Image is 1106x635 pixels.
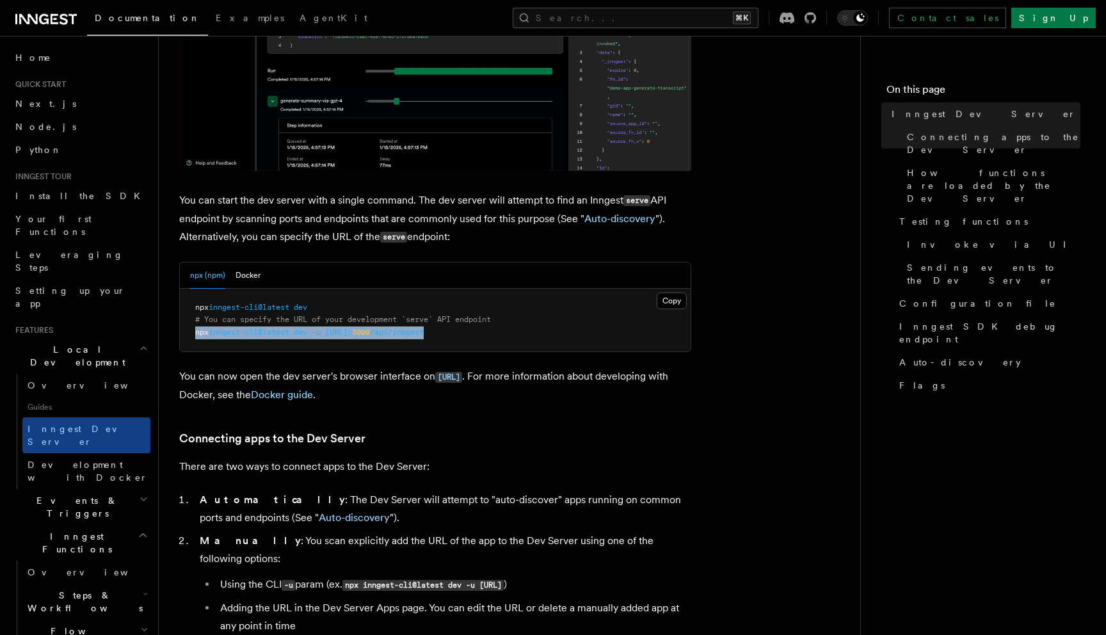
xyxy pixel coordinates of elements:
h4: On this page [886,82,1080,102]
span: Events & Triggers [10,494,140,520]
span: Flags [899,379,945,392]
span: Configuration file [899,297,1056,310]
span: Home [15,51,51,64]
a: Testing functions [894,210,1080,233]
span: Setting up your app [15,285,125,309]
span: Sending events to the Dev Server [907,261,1080,287]
a: Setting up your app [10,279,150,315]
a: Next.js [10,92,150,115]
a: Overview [22,561,150,584]
span: Overview [28,567,159,577]
span: Invoke via UI [907,238,1077,251]
a: Connecting apps to the Dev Server [902,125,1080,161]
span: Development with Docker [28,460,148,483]
span: [URL]: [325,328,352,337]
span: Inngest Dev Server [28,424,137,447]
a: Flags [894,374,1080,397]
span: 3000 [352,328,370,337]
li: Adding the URL in the Dev Server Apps page. You can edit the URL or delete a manually added app a... [216,599,691,635]
p: There are two ways to connect apps to the Dev Server: [179,458,691,476]
a: Inngest Dev Server [22,417,150,453]
span: Inngest Functions [10,530,138,556]
a: Python [10,138,150,161]
a: Invoke via UI [902,233,1080,256]
a: Docker guide [251,389,313,401]
span: Inngest SDK debug endpoint [899,320,1080,346]
span: Auto-discovery [899,356,1021,369]
kbd: ⌘K [733,12,751,24]
code: npx inngest-cli@latest dev -u [URL] [342,580,504,591]
a: AgentKit [292,4,375,35]
span: inngest-cli@latest [209,303,289,312]
a: Inngest SDK debug endpoint [894,315,1080,351]
span: # You can specify the URL of your development `serve` API endpoint [195,315,491,324]
button: Local Development [10,338,150,374]
a: [URL] [435,370,462,382]
p: You can now open the dev server's browser interface on . For more information about developing wi... [179,367,691,404]
button: Copy [657,293,687,309]
code: serve [623,195,650,206]
span: -u [312,328,321,337]
div: Local Development [10,374,150,489]
span: inngest-cli@latest [209,328,289,337]
span: Documentation [95,13,200,23]
span: dev [294,328,307,337]
span: Node.js [15,122,76,132]
a: Configuration file [894,292,1080,315]
span: How functions are loaded by the Dev Server [907,166,1080,205]
code: [URL] [435,372,462,383]
span: npx [195,328,209,337]
span: /api/inngest [370,328,424,337]
span: npx [195,303,209,312]
span: Features [10,325,53,335]
span: Python [15,145,62,155]
button: npx (npm) [190,262,225,289]
a: Sending events to the Dev Server [902,256,1080,292]
span: Inngest Dev Server [892,108,1076,120]
span: AgentKit [300,13,367,23]
a: Sign Up [1011,8,1096,28]
a: Overview [22,374,150,397]
p: You can start the dev server with a single command. The dev server will attempt to find an Innges... [179,191,691,246]
span: Examples [216,13,284,23]
span: Overview [28,380,159,390]
span: Next.js [15,99,76,109]
span: Quick start [10,79,66,90]
code: serve [380,232,407,243]
button: Inngest Functions [10,525,150,561]
button: Steps & Workflows [22,584,150,620]
span: Install the SDK [15,191,148,201]
a: Node.js [10,115,150,138]
li: Using the CLI param (ex. ) [216,575,691,594]
a: Development with Docker [22,453,150,489]
a: Install the SDK [10,184,150,207]
span: Leveraging Steps [15,250,124,273]
a: Your first Functions [10,207,150,243]
a: Home [10,46,150,69]
span: Local Development [10,343,140,369]
code: -u [282,580,295,591]
a: Contact sales [889,8,1006,28]
a: Auto-discovery [319,511,390,524]
a: Auto-discovery [584,213,655,225]
a: Connecting apps to the Dev Server [179,430,365,447]
strong: Manually [200,535,301,547]
a: Examples [208,4,292,35]
a: Inngest Dev Server [886,102,1080,125]
a: Leveraging Steps [10,243,150,279]
strong: Automatically [200,494,345,506]
span: Inngest tour [10,172,72,182]
button: Events & Triggers [10,489,150,525]
span: Connecting apps to the Dev Server [907,131,1080,156]
button: Toggle dark mode [837,10,868,26]
span: Guides [22,397,150,417]
li: : The Dev Server will attempt to "auto-discover" apps running on common ports and endpoints (See ... [196,491,691,527]
a: Documentation [87,4,208,36]
span: Your first Functions [15,214,92,237]
span: Steps & Workflows [22,589,143,615]
button: Docker [236,262,260,289]
span: Testing functions [899,215,1028,228]
a: Auto-discovery [894,351,1080,374]
a: How functions are loaded by the Dev Server [902,161,1080,210]
span: dev [294,303,307,312]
